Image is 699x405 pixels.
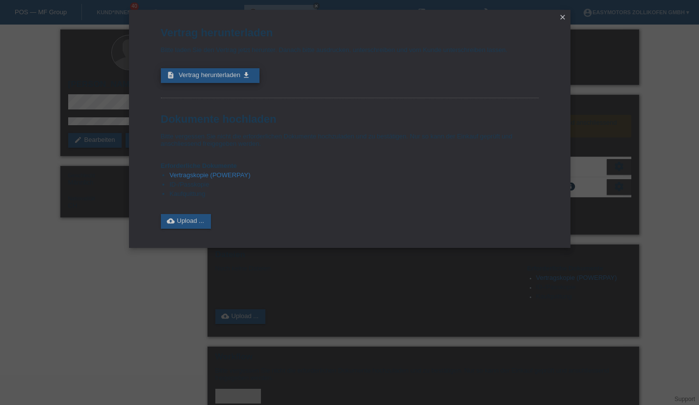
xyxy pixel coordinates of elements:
[242,71,250,79] i: get_app
[161,27,539,39] h1: Vertrag herunterladen
[170,190,539,199] li: Kaufquittung
[179,71,240,79] span: Vertrag herunterladen
[556,12,569,24] a: close
[161,133,539,147] p: Bitte vergessen Sie nicht die erforderlichen Dokumente hochzuladen und zu bestätigen. Nur so kann...
[161,162,539,169] h4: Erforderliche Dokumente
[559,13,567,21] i: close
[170,171,251,179] a: Vertragskopie (POWERPAY)
[161,214,211,229] a: cloud_uploadUpload ...
[170,181,539,190] li: ID-/Passkopie
[167,217,175,225] i: cloud_upload
[167,71,175,79] i: description
[161,68,259,83] a: description Vertrag herunterladen get_app
[161,113,539,125] h1: Dokumente hochladen
[161,46,539,54] p: Bitte laden Sie den Vertrag jetzt herunter. Danach bitte ausdrucken, unterschreiben und vom Kunde...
